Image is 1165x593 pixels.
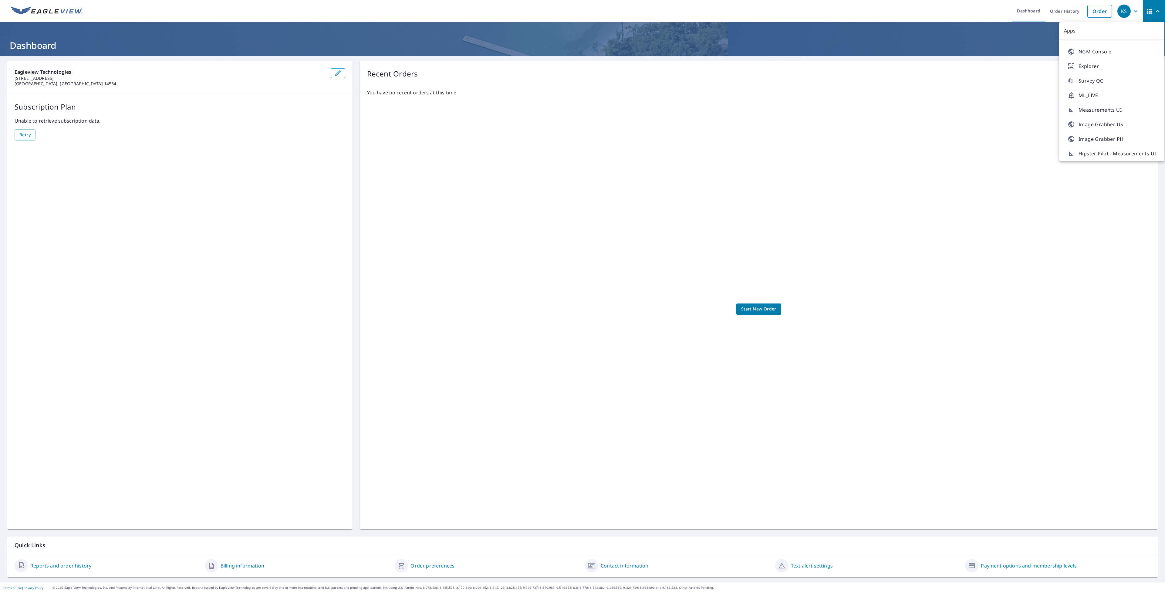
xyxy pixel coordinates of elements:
[1064,132,1160,146] a: Image Grabber PH
[3,586,43,590] p: |
[15,68,326,76] p: Eagleview Technologies
[15,117,345,124] p: Unable to retrieve subscription data.
[736,303,781,315] a: Start New Order
[1064,117,1160,132] a: Image Grabber US
[367,68,418,79] p: Recent Orders
[11,7,83,16] img: EV Logo
[1064,88,1160,103] a: ML_LIVE
[1068,150,1156,157] span: Hipster Pilot - Measurements UI
[1068,48,1156,55] span: NGM Console
[24,586,43,590] a: Privacy Policy
[15,541,1150,549] p: Quick Links
[15,76,326,81] p: [STREET_ADDRESS]
[1068,77,1156,84] span: Survey QC
[15,101,345,112] p: Subscription Plan
[30,562,91,569] a: Reports and order history
[1064,103,1160,117] a: Measurements UI
[1117,5,1131,18] div: KS
[1064,44,1160,59] a: NGM Console
[791,562,833,569] a: Text alert settings
[19,131,31,139] span: Retry
[741,305,776,313] span: Start New Order
[1068,135,1156,143] span: Image Grabber PH
[3,586,22,590] a: Terms of Use
[1064,146,1160,161] a: Hipster Pilot - Measurements UI
[1068,106,1156,114] span: Measurements UI
[601,562,648,569] a: Contact information
[1087,5,1112,18] a: Order
[1068,121,1156,128] span: Image Grabber US
[367,89,1150,96] p: You have no recent orders at this time
[221,562,264,569] a: Billing information
[7,39,1158,52] h1: Dashboard
[52,585,1162,590] p: © 2025 Eagle View Technologies, Inc. and Pictometry International Corp. All Rights Reserved. Repo...
[410,562,454,569] a: Order preferences
[15,129,35,141] button: Retry
[15,81,326,86] p: [GEOGRAPHIC_DATA], [GEOGRAPHIC_DATA] 14534
[1059,22,1164,39] p: Apps
[1068,92,1156,99] span: ML_LIVE
[1064,73,1160,88] a: Survey QC
[1068,63,1156,70] span: Explorer
[1064,59,1160,73] a: Explorer
[981,562,1076,569] a: Payment options and membership levels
